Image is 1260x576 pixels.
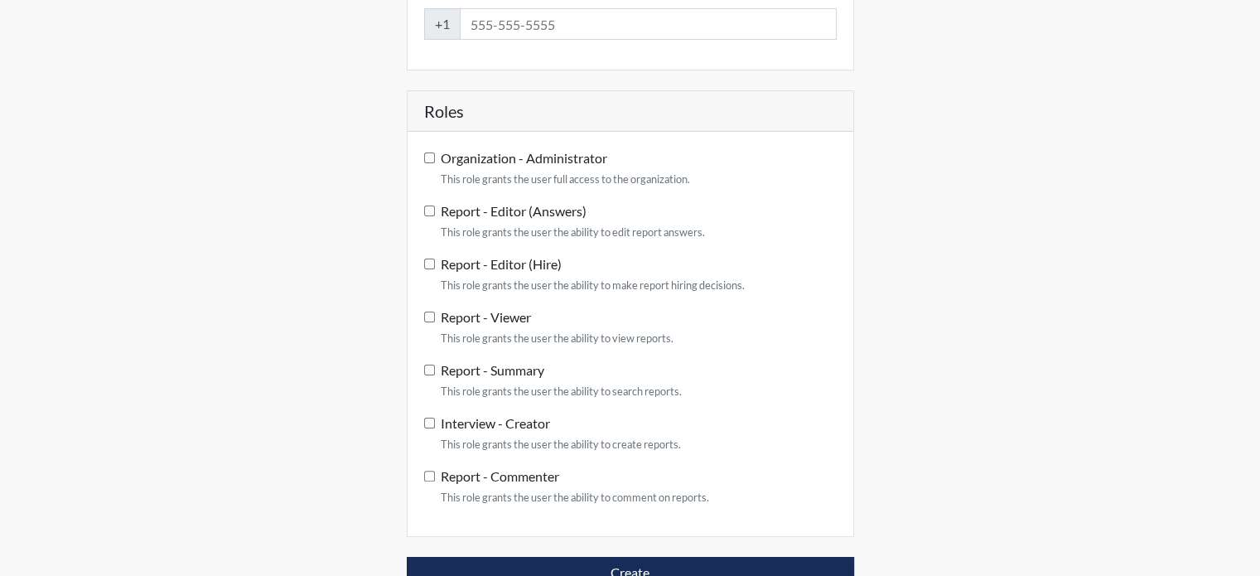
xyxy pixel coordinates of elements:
small: This role grants the user the ability to comment on reports. [441,490,709,506]
label: Report - Summary [441,361,682,399]
small: This role grants the user the ability to make report hiring decisions. [441,278,745,293]
small: This role grants the user the ability to search reports. [441,384,682,399]
label: Report - Viewer [441,307,673,346]
small: This role grants the user the ability to create reports. [441,437,681,453]
label: Report - Editor (Answers) [441,201,705,240]
small: This role grants the user full access to the organization. [441,172,690,187]
small: This role grants the user the ability to view reports. [441,331,673,346]
label: Report - Editor (Hire) [441,254,745,293]
label: Organization - Administrator [441,148,690,187]
label: Report - Commenter [441,467,709,506]
input: 555-555-5555 [460,8,837,40]
label: Interview - Creator [441,414,681,453]
h5: Roles [408,91,853,132]
span: +1 [424,8,461,40]
small: This role grants the user the ability to edit report answers. [441,225,705,240]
